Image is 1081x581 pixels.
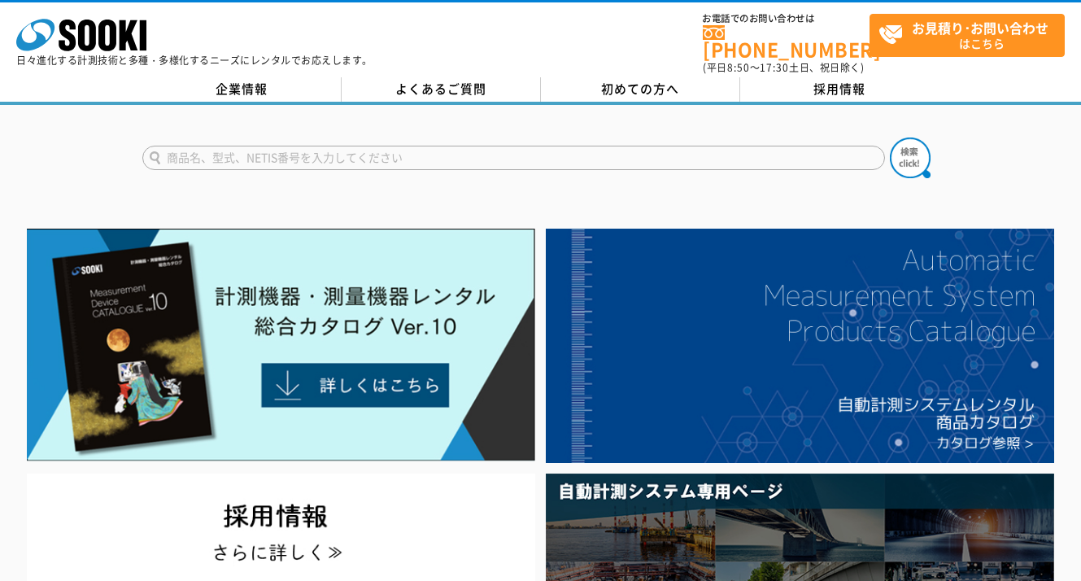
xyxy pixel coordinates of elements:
[890,138,931,178] img: btn_search.png
[601,80,679,98] span: 初めての方へ
[703,25,870,59] a: [PHONE_NUMBER]
[912,18,1048,37] strong: お見積り･お問い合わせ
[546,229,1054,464] img: 自動計測システムカタログ
[740,77,939,102] a: 採用情報
[870,14,1065,57] a: お見積り･お問い合わせはこちら
[727,60,750,75] span: 8:50
[142,146,885,170] input: 商品名、型式、NETIS番号を入力してください
[878,15,1064,55] span: はこちら
[541,77,740,102] a: 初めての方へ
[27,229,535,462] img: Catalog Ver10
[16,55,373,65] p: 日々進化する計測技術と多種・多様化するニーズにレンタルでお応えします。
[760,60,789,75] span: 17:30
[142,77,342,102] a: 企業情報
[342,77,541,102] a: よくあるご質問
[703,14,870,24] span: お電話でのお問い合わせは
[703,60,864,75] span: (平日 ～ 土日、祝日除く)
